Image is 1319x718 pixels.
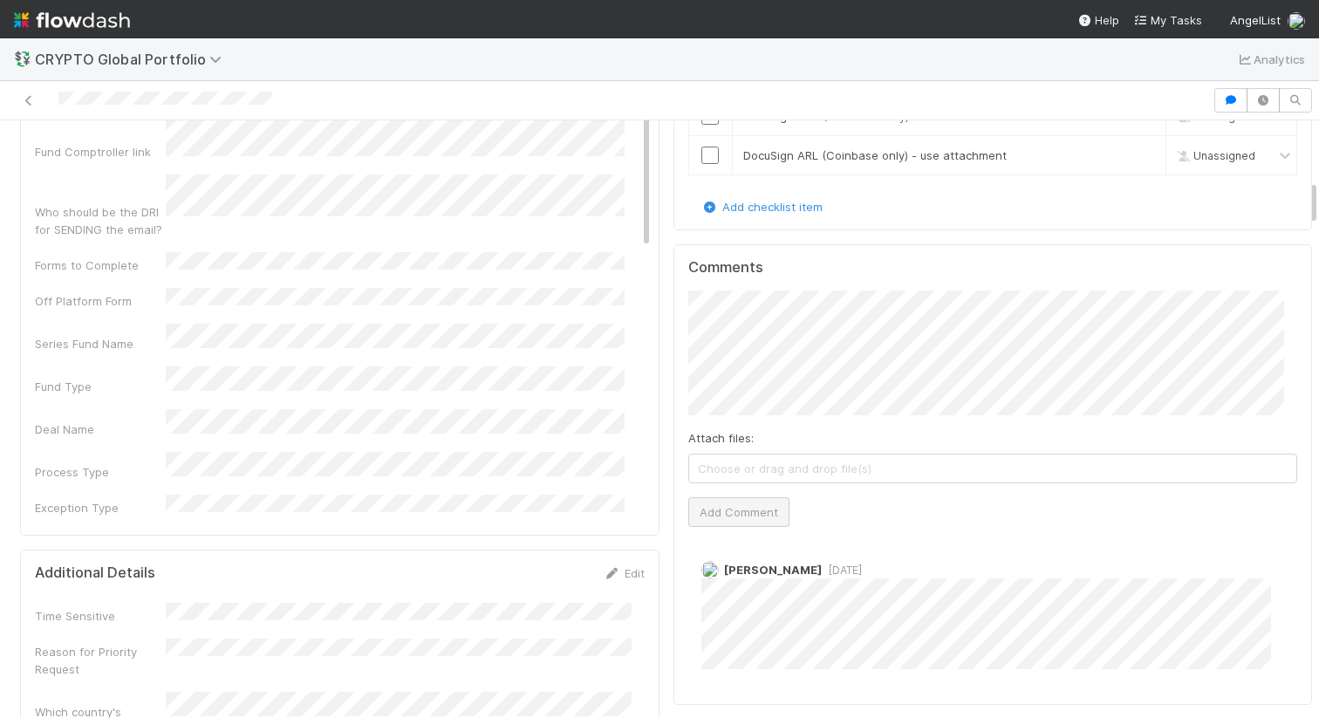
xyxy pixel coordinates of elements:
span: Choose or drag and drop file(s) [689,455,1297,482]
h5: Comments [688,259,1298,277]
h5: Additional Details [35,564,155,582]
img: avatar_5bf5c33b-3139-4939-a495-cbf9fc6ebf7e.png [701,561,719,578]
div: Series Fund Name [35,335,166,352]
div: Fund Type [35,378,166,395]
div: Exception Type [35,499,166,516]
span: [PERSON_NAME] [724,563,822,577]
span: 💱 [14,51,31,66]
a: Edit [604,566,645,580]
div: Time Sensitive [35,607,166,625]
span: [DATE] [822,564,862,577]
div: Deal Name [35,421,166,438]
div: Process Type [35,463,166,481]
div: Off Platform Form [35,292,166,310]
div: Forms to Complete [35,256,166,274]
img: logo-inverted-e16ddd16eac7371096b0.svg [14,5,130,35]
a: Add checklist item [701,200,823,214]
div: Fund Comptroller link [35,143,166,161]
span: My Tasks [1133,13,1202,27]
a: My Tasks [1133,11,1202,29]
div: Reason for Priority Request [35,643,166,678]
div: Help [1077,11,1119,29]
div: Who should be the DRI for SENDING the email? [35,203,166,238]
a: Analytics [1236,49,1305,70]
span: AngelList [1230,13,1281,27]
img: avatar_c584de82-e924-47af-9431-5c284c40472a.png [1288,12,1305,30]
span: DocuSign ARL (Coinbase only) - use attachment [743,148,1007,162]
span: CRYPTO Global Portfolio [35,51,230,68]
span: Unassigned [1172,149,1255,162]
label: Attach files: [688,429,754,447]
span: Unassigned [1172,110,1255,123]
button: Add Comment [688,497,789,527]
